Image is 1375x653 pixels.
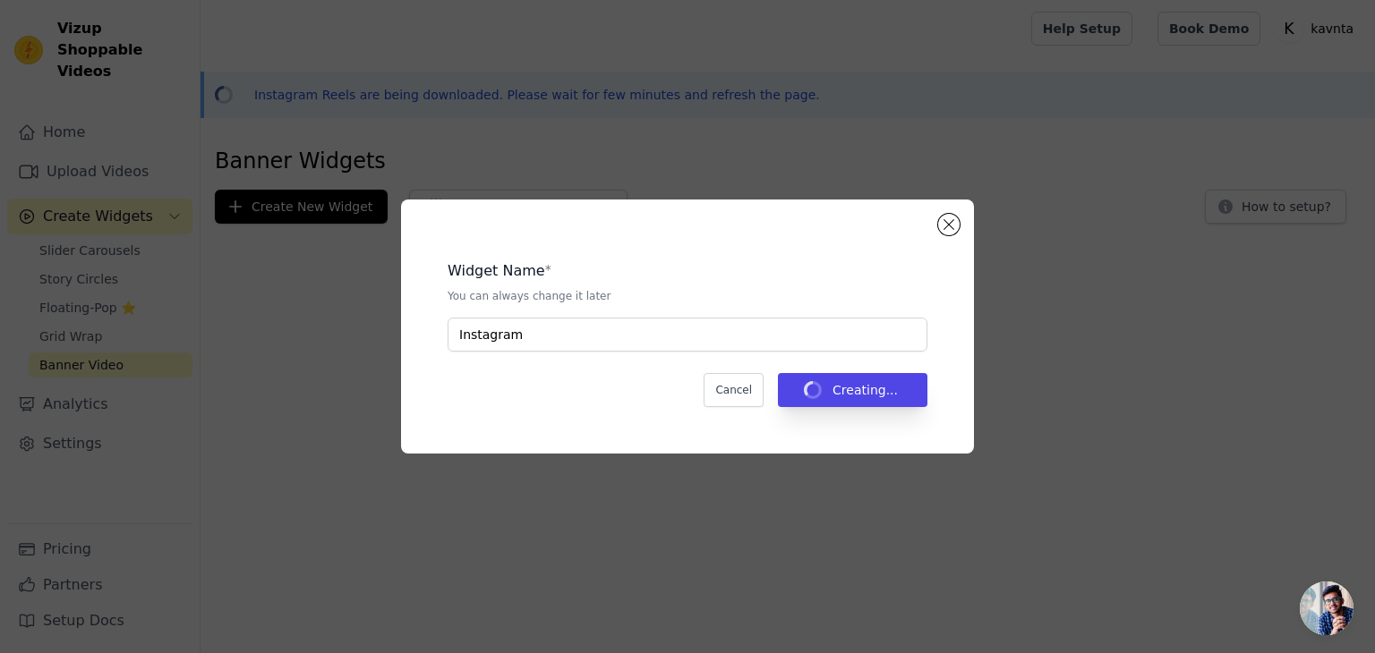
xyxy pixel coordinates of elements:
[778,373,927,407] button: Creating...
[448,260,545,282] legend: Widget Name
[448,289,927,303] p: You can always change it later
[1300,581,1354,635] a: Open chat
[938,214,960,235] button: Close modal
[704,373,764,407] button: Cancel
